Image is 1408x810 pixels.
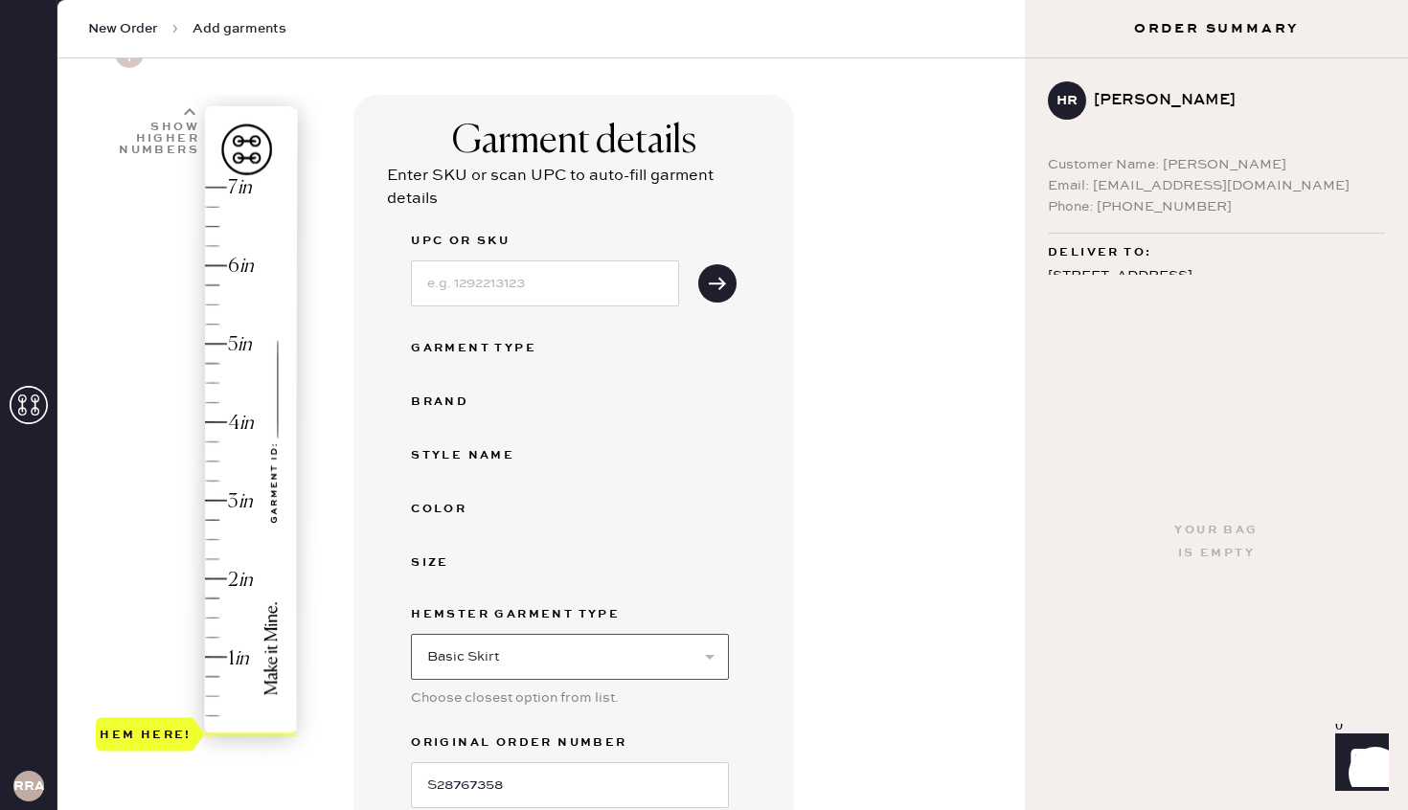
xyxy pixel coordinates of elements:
label: Hemster Garment Type [411,603,729,626]
div: Garment Type [411,337,564,360]
label: UPC or SKU [411,230,679,253]
div: in [238,175,252,201]
div: Garment details [452,119,696,165]
div: Hem here! [100,723,192,746]
span: Add garments [193,19,286,38]
div: [STREET_ADDRESS] [GEOGRAPHIC_DATA] , PA 19104 [1048,264,1385,312]
img: image [205,106,297,733]
span: New Order [88,19,158,38]
div: 7 [228,175,238,201]
div: Your bag is empty [1174,519,1258,565]
div: Email: [EMAIL_ADDRESS][DOMAIN_NAME] [1048,175,1385,196]
div: Style name [411,444,564,467]
div: Color [411,498,564,521]
iframe: Front Chat [1317,724,1399,806]
div: Size [411,551,564,574]
div: Show higher numbers [117,122,199,156]
h3: RRA [13,779,44,793]
div: Choose closest option from list. [411,687,729,709]
div: Customer Name: [PERSON_NAME] [1048,154,1385,175]
label: Original Order Number [411,731,729,754]
input: e.g. 1020304 [411,762,729,808]
span: Deliver to: [1048,241,1151,264]
div: Brand [411,391,564,414]
h3: HR [1056,94,1078,107]
h3: Order Summary [1025,19,1408,38]
div: [PERSON_NAME] [1094,89,1370,112]
div: Phone: [PHONE_NUMBER] [1048,196,1385,217]
input: e.g. 1292213123 [411,260,679,306]
div: Enter SKU or scan UPC to auto-fill garment details [387,165,761,211]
